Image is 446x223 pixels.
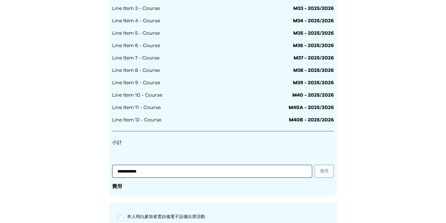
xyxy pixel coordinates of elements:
span: 小計 [112,139,122,146]
span: M38 - 2025/2026 [293,67,334,74]
span: M40B - 2025/2026 [289,116,334,124]
span: Line Item 6 - Course [112,42,160,49]
span: M34 - 2025/2026 [293,17,334,24]
span: Line Item 7 - Course [112,54,160,62]
span: Line Item 4 - Course [112,17,160,24]
span: Line Item 12 - Course [112,116,161,124]
span: 本人明白參加者需自備電子設備出席活動 [127,215,205,219]
span: Line Item 8 - Course [112,67,160,74]
span: M40A - 2025/2026 [289,104,334,111]
span: M37 - 2025/2026 [294,54,334,62]
span: M40 - 2025/2026 [292,91,334,99]
span: 費用 [112,184,122,189]
span: Line Item 10 - Course [112,91,162,99]
span: Line Item 11 - Course [112,104,161,111]
span: Line Item 3 - Course [112,5,160,12]
span: Line Item 5 - Course [112,29,160,37]
span: M39 - 2025/2026 [293,79,334,86]
span: M35 - 2025/2026 [293,29,334,37]
span: Line Item 9 - Course [112,79,160,86]
span: M36 - 2025/2026 [293,42,334,49]
button: 應用 [315,165,334,178]
span: M33 - 2025/2026 [293,5,334,12]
